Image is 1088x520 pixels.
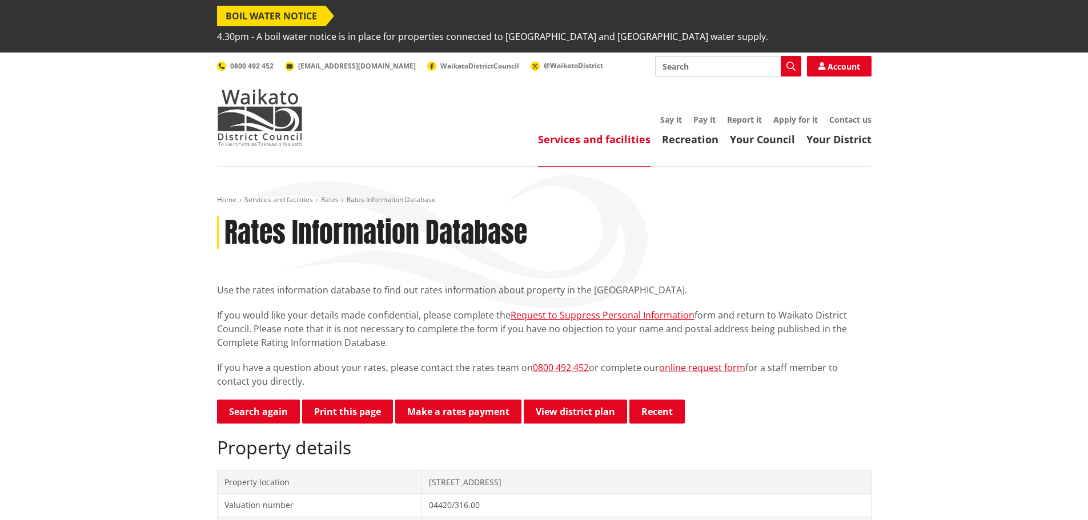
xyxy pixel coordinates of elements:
[302,400,393,424] button: Print this page
[217,494,422,517] td: Valuation number
[511,309,694,321] a: Request to Suppress Personal Information
[538,132,651,146] a: Services and facilities
[533,361,589,374] a: 0800 492 452
[217,195,236,204] a: Home
[655,56,801,76] input: Search input
[321,195,339,204] a: Rates
[773,114,818,125] a: Apply for it
[440,61,519,71] span: WaikatoDistrictCouncil
[347,195,436,204] span: Rates Information Database
[531,61,603,70] a: @WaikatoDistrict
[217,26,768,47] span: 4.30pm - A boil water notice is in place for properties connected to [GEOGRAPHIC_DATA] and [GEOGR...
[217,195,872,205] nav: breadcrumb
[806,132,872,146] a: Your District
[217,437,872,458] h2: Property details
[217,61,274,71] a: 0800 492 452
[544,61,603,70] span: @WaikatoDistrict
[217,470,422,494] td: Property location
[524,400,627,424] a: View district plan
[244,195,313,204] a: Services and facilities
[217,6,326,26] span: BOIL WATER NOTICE
[660,114,682,125] a: Say it
[730,132,795,146] a: Your Council
[693,114,716,125] a: Pay it
[298,61,416,71] span: [EMAIL_ADDRESS][DOMAIN_NAME]
[662,132,718,146] a: Recreation
[217,283,872,297] p: Use the rates information database to find out rates information about property in the [GEOGRAPHI...
[629,400,685,424] button: Recent
[217,400,300,424] a: Search again
[217,89,303,146] img: Waikato District Council - Te Kaunihera aa Takiwaa o Waikato
[422,470,871,494] td: [STREET_ADDRESS]
[395,400,521,424] a: Make a rates payment
[217,361,872,388] p: If you have a question about your rates, please contact the rates team on or complete our for a s...
[427,61,519,71] a: WaikatoDistrictCouncil
[727,114,762,125] a: Report it
[422,494,871,517] td: 04420/316.00
[217,308,872,349] p: If you would like your details made confidential, please complete the form and return to Waikato ...
[829,114,872,125] a: Contact us
[224,216,527,249] h1: Rates Information Database
[285,61,416,71] a: [EMAIL_ADDRESS][DOMAIN_NAME]
[659,361,745,374] a: online request form
[807,56,872,76] a: Account
[230,61,274,71] span: 0800 492 452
